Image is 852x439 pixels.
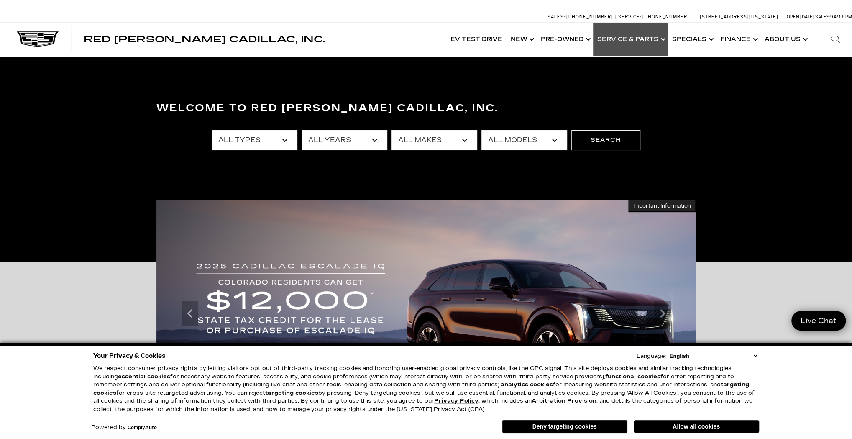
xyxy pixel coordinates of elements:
a: Sales: [PHONE_NUMBER] [548,15,615,19]
strong: targeting cookies [93,381,749,396]
span: Sales: [548,14,565,20]
strong: analytics cookies [501,381,553,388]
h3: Welcome to Red [PERSON_NAME] Cadillac, Inc. [156,100,696,117]
div: Powered by [91,425,157,430]
span: Service: [618,14,641,20]
span: Red [PERSON_NAME] Cadillac, Inc. [84,34,325,44]
strong: targeting cookies [265,390,318,396]
strong: functional cookies [605,373,660,380]
a: New [507,23,537,56]
a: Service & Parts [593,23,668,56]
a: Pre-Owned [537,23,593,56]
span: [PHONE_NUMBER] [566,14,613,20]
div: Next [654,301,671,326]
a: Live Chat [791,311,846,331]
select: Filter by type [212,130,297,150]
strong: essential cookies [118,373,170,380]
strong: Arbitration Provision [532,398,596,404]
a: ComplyAuto [128,425,157,430]
select: Filter by model [481,130,567,150]
a: [STREET_ADDRESS][US_STATE] [700,14,778,20]
span: Live Chat [796,316,841,326]
img: THE 2025 ESCALADE IQ IS ELIGIBLE FOR THE $3,500 COLORADO INNOVATIVE MOTOR VEHICLE TAX CREDIT [156,200,696,428]
div: Language: [637,354,666,359]
a: Specials [668,23,716,56]
span: Your Privacy & Cookies [93,350,166,362]
button: Important Information [628,200,696,212]
a: Red [PERSON_NAME] Cadillac, Inc. [84,35,325,44]
a: EV Test Drive [446,23,507,56]
img: Cadillac Dark Logo with Cadillac White Text [17,31,59,47]
a: Service: [PHONE_NUMBER] [615,15,691,19]
select: Language Select [668,352,759,360]
span: [PHONE_NUMBER] [642,14,689,20]
button: Search [571,130,640,150]
u: Privacy Policy [434,398,478,404]
p: We respect consumer privacy rights by letting visitors opt out of third-party tracking cookies an... [93,365,759,413]
div: Previous [182,301,198,326]
button: Allow all cookies [634,420,759,433]
span: Important Information [633,203,691,209]
select: Filter by year [302,130,387,150]
a: Finance [716,23,760,56]
span: Sales: [815,14,830,20]
a: About Us [760,23,810,56]
select: Filter by make [391,130,477,150]
span: 9 AM-6 PM [830,14,852,20]
button: Deny targeting cookies [502,420,627,433]
span: Open [DATE] [787,14,814,20]
div: Search [819,23,852,56]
